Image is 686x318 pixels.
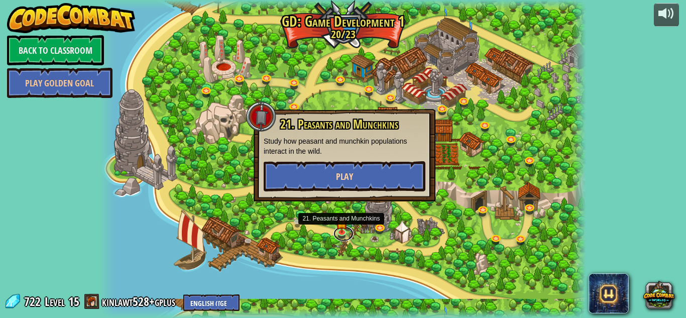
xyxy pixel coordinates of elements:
a: kinlawt528+gplus [102,293,178,309]
button: Play [264,161,425,191]
span: Level [45,293,65,310]
span: 15 [68,293,79,309]
span: 21. Peasants and Munchkins [280,116,398,133]
span: 722 [24,293,44,309]
p: Study how peasant and munchkin populations interact in the wild. [264,136,425,156]
img: CodeCombat - Learn how to code by playing a game [7,3,136,33]
img: level-banner-started.png [336,214,348,233]
span: Play [336,170,353,183]
button: Adjust volume [654,3,679,27]
a: Back to Classroom [7,35,104,65]
a: Play Golden Goal [7,68,112,98]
